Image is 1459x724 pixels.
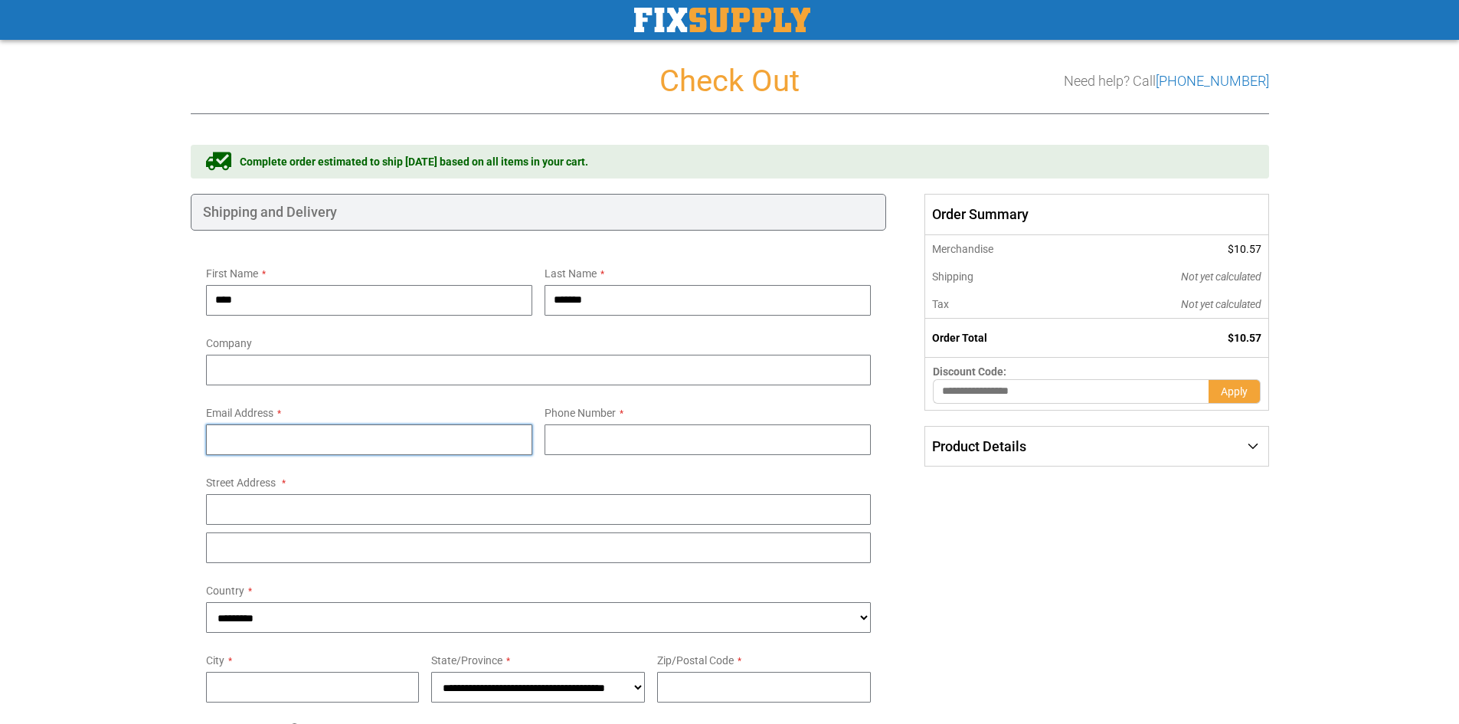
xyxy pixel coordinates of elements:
a: store logo [634,8,810,32]
h3: Need help? Call [1064,74,1269,89]
a: [PHONE_NUMBER] [1156,73,1269,89]
span: Company [206,337,252,349]
span: Shipping [932,270,973,283]
span: Street Address [206,477,276,489]
span: Last Name [545,267,597,280]
span: Email Address [206,407,273,419]
span: City [206,654,224,667]
div: Shipping and Delivery [191,194,887,231]
th: Merchandise [925,235,1078,263]
span: $10.57 [1228,332,1261,344]
span: Discount Code: [933,365,1006,378]
span: First Name [206,267,258,280]
img: Fix Industrial Supply [634,8,810,32]
span: Country [206,585,244,597]
span: Complete order estimated to ship [DATE] based on all items in your cart. [240,154,588,169]
span: Zip/Postal Code [657,654,734,667]
h1: Check Out [191,64,1269,98]
span: Phone Number [545,407,616,419]
span: $10.57 [1228,243,1261,255]
strong: Order Total [932,332,987,344]
span: State/Province [431,654,502,667]
th: Tax [925,290,1078,319]
button: Apply [1209,379,1261,404]
span: Order Summary [924,194,1268,235]
span: Not yet calculated [1181,298,1261,310]
span: Not yet calculated [1181,270,1261,283]
span: Apply [1221,385,1248,398]
span: Product Details [932,438,1026,454]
